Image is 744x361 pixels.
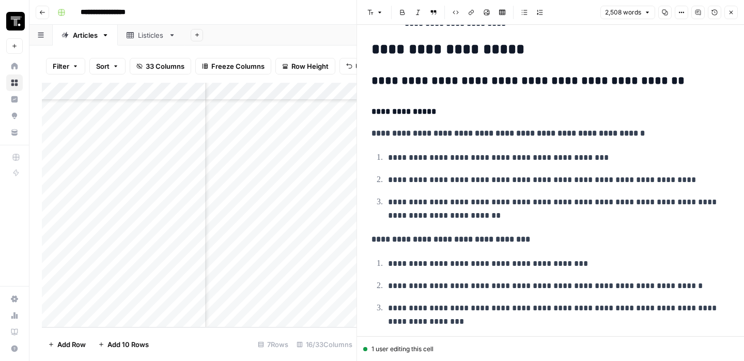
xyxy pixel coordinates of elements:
[92,336,155,353] button: Add 10 Rows
[73,30,98,40] div: Articles
[6,340,23,357] button: Help + Support
[42,336,92,353] button: Add Row
[6,74,23,91] a: Browse
[339,58,380,74] button: Undo
[6,324,23,340] a: Learning Hub
[89,58,126,74] button: Sort
[254,336,292,353] div: 7 Rows
[211,61,265,71] span: Freeze Columns
[53,61,69,71] span: Filter
[138,30,164,40] div: Listicles
[53,25,118,46] a: Articles
[363,344,738,354] div: 1 user editing this cell
[292,336,357,353] div: 16/33 Columns
[57,339,86,350] span: Add Row
[6,58,23,74] a: Home
[605,8,641,17] span: 2,508 words
[6,307,23,324] a: Usage
[6,291,23,307] a: Settings
[46,58,85,74] button: Filter
[195,58,271,74] button: Freeze Columns
[600,6,655,19] button: 2,508 words
[130,58,191,74] button: 33 Columns
[6,8,23,34] button: Workspace: Thoughtspot
[96,61,110,71] span: Sort
[275,58,335,74] button: Row Height
[107,339,149,350] span: Add 10 Rows
[6,91,23,108] a: Insights
[291,61,329,71] span: Row Height
[146,61,184,71] span: 33 Columns
[118,25,184,46] a: Listicles
[6,124,23,141] a: Your Data
[6,12,25,31] img: Thoughtspot Logo
[6,108,23,124] a: Opportunities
